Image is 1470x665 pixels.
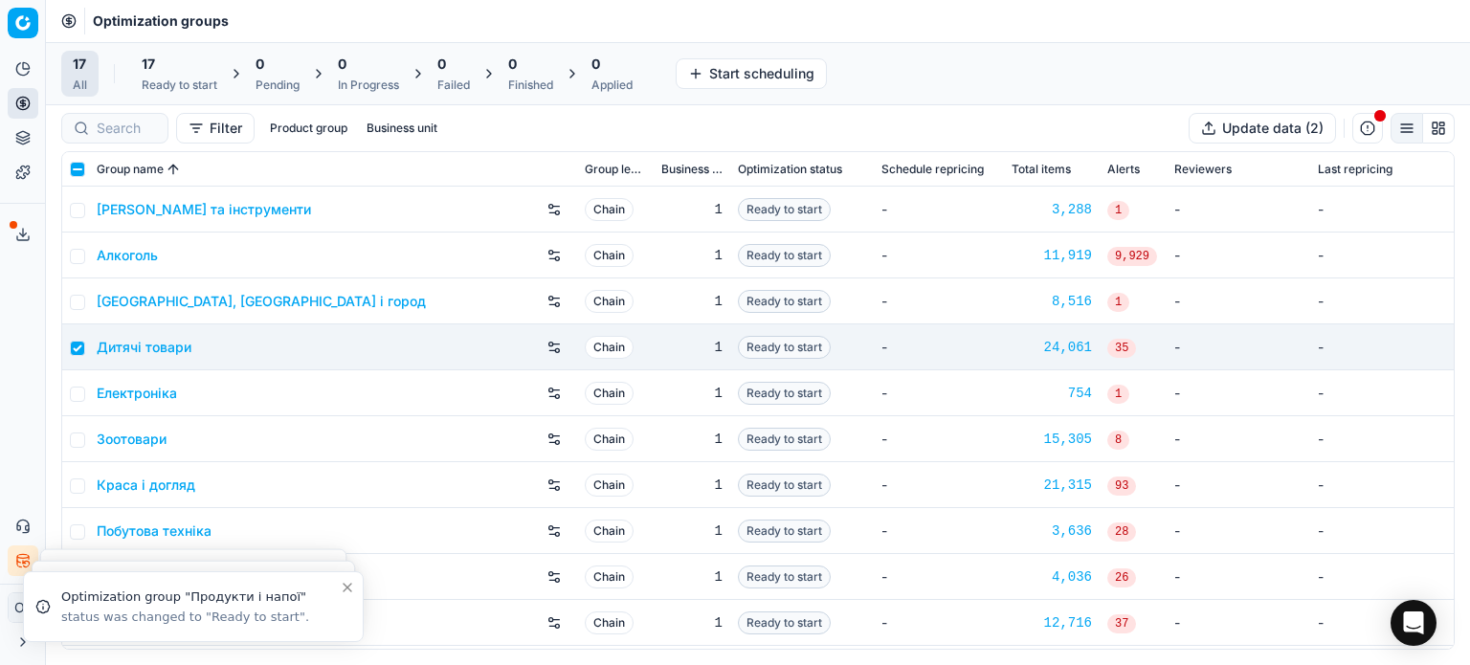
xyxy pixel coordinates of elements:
span: Chain [585,244,634,267]
a: 4,036 [1012,567,1092,587]
span: 35 [1107,339,1136,358]
div: All [73,78,87,93]
span: Ready to start [738,244,831,267]
td: - [874,370,1004,416]
span: 37 [1107,614,1136,633]
a: 754 [1012,384,1092,403]
input: Search [97,119,156,138]
span: Reviewers [1174,162,1232,177]
td: - [1310,187,1454,233]
a: 3,288 [1012,200,1092,219]
div: Applied [591,78,633,93]
td: - [1167,324,1310,370]
a: Дитячі товари [97,338,191,357]
div: 1 [661,476,723,495]
span: 26 [1107,568,1136,587]
span: Chain [585,611,634,634]
div: 1 [661,384,723,403]
td: - [1167,462,1310,508]
td: - [1310,278,1454,324]
div: Ready to start [142,78,217,93]
div: 1 [661,567,723,587]
span: Chain [585,382,634,405]
td: - [874,508,1004,554]
span: 9,929 [1107,247,1157,266]
div: 1 [661,292,723,311]
button: ОГ [8,592,38,623]
span: Chain [585,565,634,588]
span: 8 [1107,431,1129,450]
td: - [874,278,1004,324]
div: Open Intercom Messenger [1391,600,1437,646]
div: 1 [661,430,723,449]
td: - [874,462,1004,508]
td: - [1310,508,1454,554]
td: - [1167,416,1310,462]
span: Chain [585,290,634,313]
td: - [1310,416,1454,462]
span: Business unit [661,162,723,177]
a: Алкоголь [97,246,158,265]
a: 21,315 [1012,476,1092,495]
a: Зоотовари [97,430,167,449]
a: 24,061 [1012,338,1092,357]
span: 0 [256,55,264,74]
span: Chain [585,474,634,497]
span: Ready to start [738,520,831,543]
a: 12,716 [1012,613,1092,632]
span: Total items [1012,162,1071,177]
td: - [1167,554,1310,600]
button: Update data (2) [1189,113,1336,144]
nav: breadcrumb [93,11,229,31]
span: 1 [1107,293,1129,312]
div: Optimization group "Продукти і напої" [61,587,340,607]
div: 1 [661,338,723,357]
span: Schedule repricing [881,162,984,177]
span: 1 [1107,201,1129,220]
td: - [1310,324,1454,370]
div: Failed [437,78,470,93]
button: Close toast [336,576,359,599]
div: 1 [661,246,723,265]
span: 0 [437,55,446,74]
span: ОГ [9,593,37,622]
span: Optimization groups [93,11,229,31]
button: Product group [262,117,355,140]
span: 0 [591,55,600,74]
span: Group name [97,162,164,177]
a: Краса і догляд [97,476,195,495]
a: 3,636 [1012,521,1092,541]
td: - [874,324,1004,370]
span: 0 [338,55,346,74]
div: Finished [508,78,553,93]
a: 11,919 [1012,246,1092,265]
span: Optimization status [738,162,842,177]
span: Ready to start [738,382,831,405]
td: - [874,416,1004,462]
span: Ready to start [738,428,831,451]
a: [GEOGRAPHIC_DATA], [GEOGRAPHIC_DATA] і город [97,292,426,311]
td: - [874,187,1004,233]
a: Побутова техніка [97,521,212,541]
td: - [874,554,1004,600]
a: 15,305 [1012,430,1092,449]
td: - [1167,187,1310,233]
td: - [1310,233,1454,278]
button: Business unit [359,117,445,140]
td: - [1310,462,1454,508]
span: 1 [1107,385,1129,404]
span: Chain [585,428,634,451]
div: 8,516 [1012,292,1092,311]
td: - [1167,600,1310,646]
span: 0 [508,55,517,74]
td: - [1310,600,1454,646]
td: - [1310,370,1454,416]
a: [PERSON_NAME] та інструменти [97,200,311,219]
